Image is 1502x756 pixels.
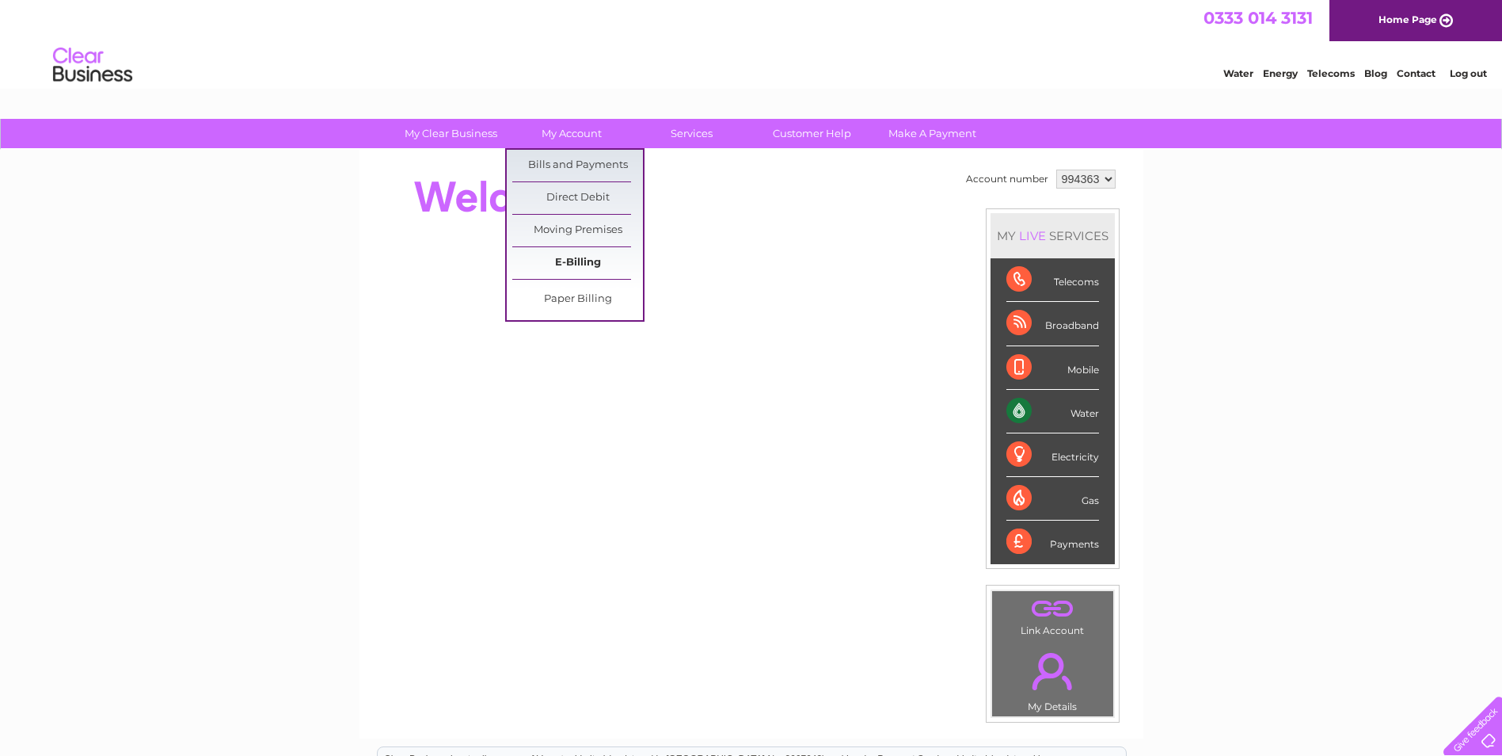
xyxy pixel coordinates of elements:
[512,284,643,315] a: Paper Billing
[1450,67,1487,79] a: Log out
[1307,67,1355,79] a: Telecoms
[991,213,1115,258] div: MY SERVICES
[991,640,1114,717] td: My Details
[378,9,1126,77] div: Clear Business is a trading name of Verastar Limited (registered in [GEOGRAPHIC_DATA] No. 3667643...
[1006,302,1099,346] div: Broadband
[996,595,1109,623] a: .
[747,119,877,148] a: Customer Help
[1364,67,1387,79] a: Blog
[512,247,643,279] a: E-Billing
[1006,390,1099,433] div: Water
[386,119,516,148] a: My Clear Business
[962,166,1052,193] td: Account number
[626,119,757,148] a: Services
[1223,67,1253,79] a: Water
[1006,258,1099,302] div: Telecoms
[1397,67,1435,79] a: Contact
[1204,8,1313,28] a: 0333 014 3131
[1263,67,1298,79] a: Energy
[506,119,637,148] a: My Account
[1006,346,1099,390] div: Mobile
[512,215,643,246] a: Moving Premises
[996,643,1109,699] a: .
[512,150,643,181] a: Bills and Payments
[1016,228,1049,243] div: LIVE
[512,182,643,214] a: Direct Debit
[991,590,1114,640] td: Link Account
[1006,433,1099,477] div: Electricity
[52,41,133,90] img: logo.png
[1006,477,1099,521] div: Gas
[867,119,998,148] a: Make A Payment
[1006,521,1099,563] div: Payments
